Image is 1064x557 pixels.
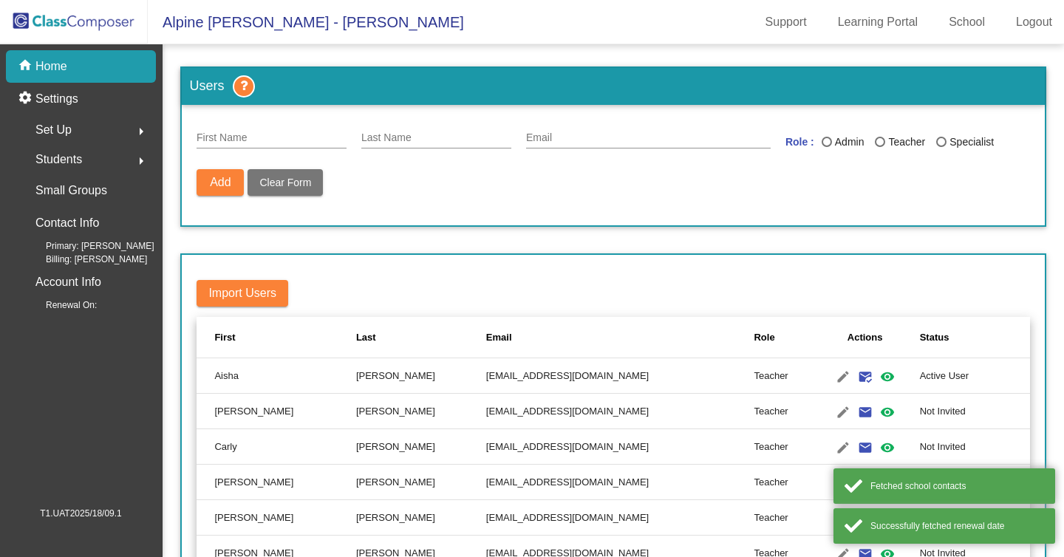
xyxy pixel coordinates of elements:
td: Not Invited [920,394,1030,429]
p: Home [35,58,67,75]
div: Teacher [885,134,925,150]
mat-icon: edit [834,403,852,421]
td: [PERSON_NAME] [197,394,355,429]
div: Role [754,330,774,345]
p: Settings [35,90,78,108]
mat-icon: mark_email_read [856,368,874,386]
span: Billing: [PERSON_NAME] [22,253,147,266]
span: Add [210,176,231,188]
mat-icon: home [18,58,35,75]
td: [PERSON_NAME] [356,394,486,429]
td: Teacher [754,500,810,536]
input: Last Name [361,132,511,144]
mat-label: Role : [785,134,814,154]
a: Logout [1004,10,1064,34]
td: Active User [920,358,1030,394]
td: Teacher [754,358,810,394]
span: Import Users [208,287,276,299]
div: Last [356,330,486,345]
mat-icon: visibility [879,403,896,421]
div: Email [486,330,754,345]
td: [EMAIL_ADDRESS][DOMAIN_NAME] [486,500,754,536]
td: [EMAIL_ADDRESS][DOMAIN_NAME] [486,465,754,500]
mat-icon: settings [18,90,35,108]
span: Clear Form [259,177,311,188]
mat-icon: arrow_right [132,152,150,170]
td: [EMAIL_ADDRESS][DOMAIN_NAME] [486,394,754,429]
mat-icon: visibility [879,439,896,457]
td: [PERSON_NAME] [356,465,486,500]
input: First Name [197,132,347,144]
td: [PERSON_NAME] [356,500,486,536]
td: [EMAIL_ADDRESS][DOMAIN_NAME] [486,429,754,465]
button: Clear Form [248,169,323,196]
div: Specialist [947,134,994,150]
p: Account Info [35,272,101,293]
td: [PERSON_NAME] [197,500,355,536]
td: Teacher [754,394,810,429]
span: Students [35,149,82,170]
span: Alpine [PERSON_NAME] - [PERSON_NAME] [148,10,464,34]
td: [PERSON_NAME] [197,465,355,500]
div: Fetched school contacts [870,479,1044,493]
div: First [214,330,235,345]
span: Set Up [35,120,72,140]
div: Last [356,330,376,345]
p: Contact Info [35,213,99,233]
mat-radio-group: Last Name [822,134,1005,154]
div: First [214,330,355,345]
td: Not Invited [920,465,1030,500]
td: [PERSON_NAME] [356,358,486,394]
td: Teacher [754,465,810,500]
td: [EMAIL_ADDRESS][DOMAIN_NAME] [486,358,754,394]
div: Role [754,330,810,345]
input: E Mail [526,132,771,144]
div: Admin [832,134,864,150]
a: Learning Portal [826,10,930,34]
div: Status [920,330,949,345]
td: Carly [197,429,355,465]
th: Actions [811,317,920,358]
h3: Users [182,68,1044,105]
div: Email [486,330,512,345]
td: Not Invited [920,429,1030,465]
button: Add [197,169,244,196]
td: [PERSON_NAME] [356,429,486,465]
td: Aisha [197,358,355,394]
mat-icon: arrow_right [132,123,150,140]
a: Support [754,10,819,34]
p: Small Groups [35,180,107,201]
mat-icon: email [856,403,874,421]
mat-icon: edit [834,368,852,386]
mat-icon: edit [834,439,852,457]
div: Status [920,330,1012,345]
div: Successfully fetched renewal date [870,519,1044,533]
mat-icon: visibility [879,368,896,386]
mat-icon: email [856,439,874,457]
span: Renewal On: [22,298,97,312]
span: Primary: [PERSON_NAME] [22,239,154,253]
button: Import Users [197,280,288,307]
td: Teacher [754,429,810,465]
a: School [937,10,997,34]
